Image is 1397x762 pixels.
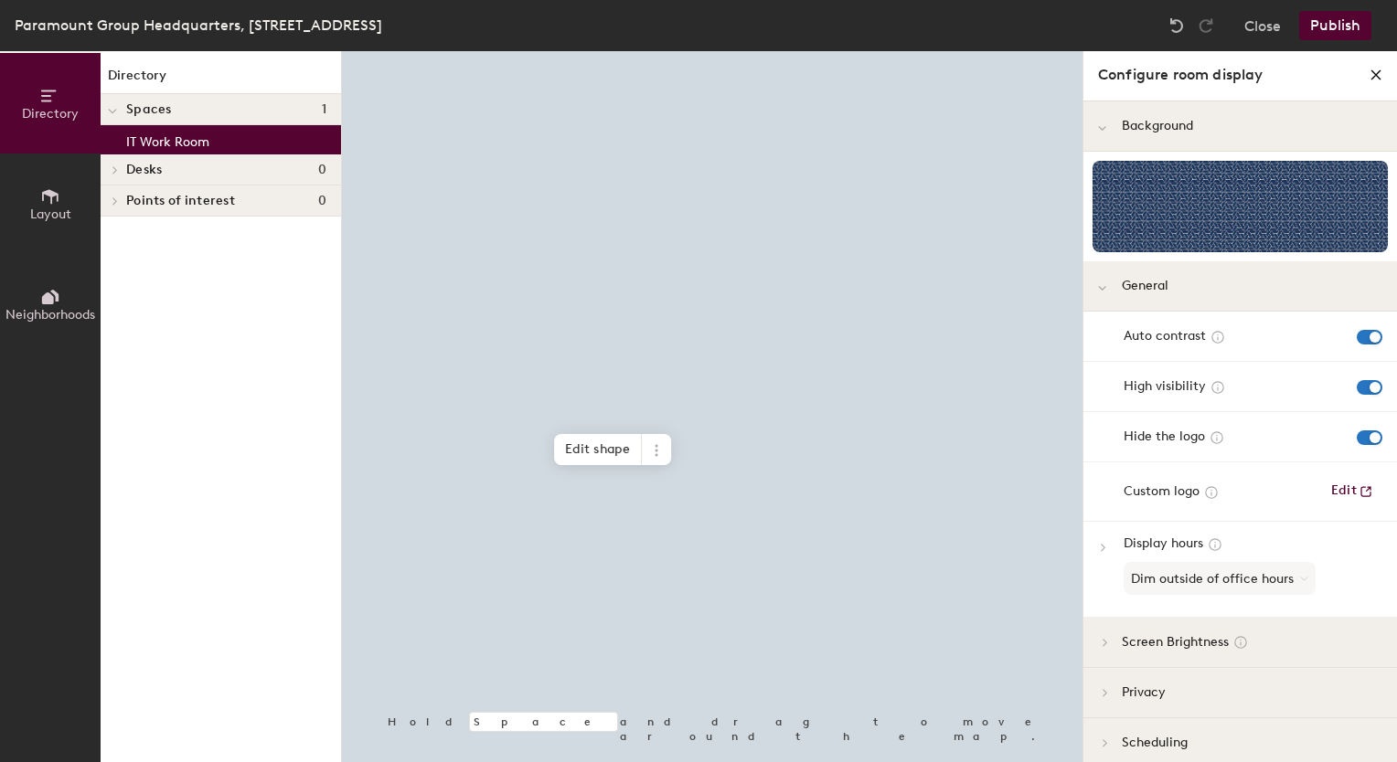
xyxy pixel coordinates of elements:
[1124,535,1203,552] span: Display hours
[126,129,209,150] p: IT Work Room
[1124,378,1206,395] span: High visibility
[126,163,162,177] span: Desks
[1107,116,1193,136] span: Background
[126,194,235,208] span: Points of interest
[1107,733,1188,753] span: Scheduling
[1098,66,1264,84] h5: Configure room display
[1244,11,1281,40] button: Close
[5,307,95,323] span: Neighborhoods
[318,194,326,208] span: 0
[101,66,341,94] h1: Directory
[1299,11,1371,40] button: Publish
[1107,276,1168,296] span: General
[1124,483,1200,500] span: Custom logo
[1124,429,1205,445] span: Hide the logo
[1324,477,1382,506] button: Edit
[1093,161,1388,252] img: The device background for the space IT Work Room
[318,163,326,177] span: 0
[1107,683,1166,703] span: Privacy
[1124,562,1316,595] button: Dim outside of office hours
[15,14,382,37] div: Paramount Group Headquarters, [STREET_ADDRESS]
[1168,16,1186,35] img: Undo
[1107,632,1229,652] span: Screen Brightness
[1369,68,1383,82] svg: close policies
[322,102,326,117] span: 1
[126,102,172,117] span: Spaces
[30,206,71,222] span: Layout
[554,434,642,465] span: Edit shape
[1124,328,1206,344] span: Auto contrast
[1197,16,1215,35] img: Redo
[22,106,79,122] span: Directory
